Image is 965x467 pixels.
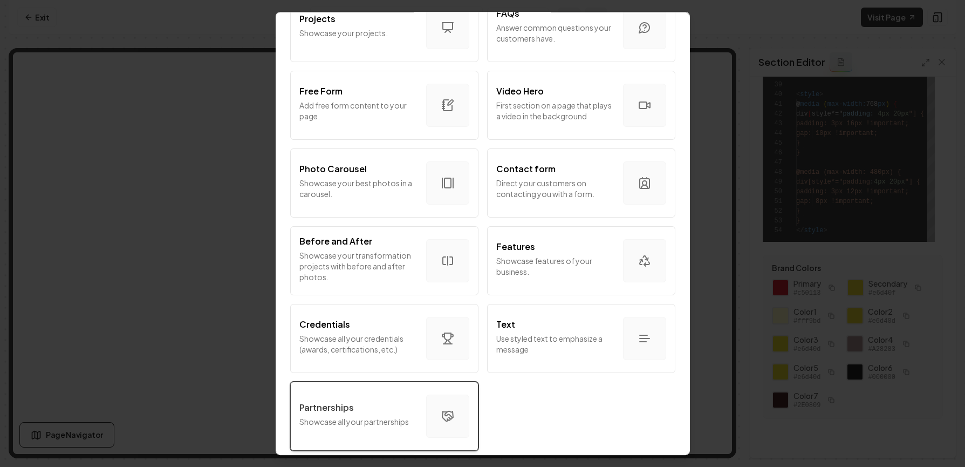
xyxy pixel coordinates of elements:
[299,178,418,199] p: Showcase your best photos in a carousel.
[496,318,515,331] p: Text
[299,333,418,355] p: Showcase all your credentials (awards, certifications, etc.)
[496,255,614,277] p: Showcase features of your business.
[299,250,418,282] p: Showcase your transformation projects with before and after photos.
[299,163,367,175] p: Photo Carousel
[496,240,535,253] p: Features
[299,100,418,121] p: Add free form content to your page.
[496,22,614,44] p: Answer common questions your customers have.
[299,12,336,25] p: Projects
[290,148,478,218] button: Photo CarouselShowcase your best photos in a carousel.
[487,226,675,295] button: FeaturesShowcase features of your business.
[496,163,556,175] p: Contact form
[299,318,350,331] p: Credentials
[290,304,478,373] button: CredentialsShowcase all your credentials (awards, certifications, etc.)
[487,148,675,218] button: Contact formDirect your customers on contacting you with a form.
[496,333,614,355] p: Use styled text to emphasize a message
[496,7,519,20] p: FAQs
[290,71,478,140] button: Free FormAdd free form content to your page.
[299,28,418,38] p: Showcase your projects.
[496,100,614,121] p: First section on a page that plays a video in the background
[496,178,614,199] p: Direct your customers on contacting you with a form.
[487,304,675,373] button: TextUse styled text to emphasize a message
[299,235,372,248] p: Before and After
[496,85,544,98] p: Video Hero
[299,401,354,414] p: Partnerships
[290,382,478,451] button: PartnershipsShowcase all your partnerships
[299,85,343,98] p: Free Form
[299,416,418,427] p: Showcase all your partnerships
[290,226,478,295] button: Before and AfterShowcase your transformation projects with before and after photos.
[487,71,675,140] button: Video HeroFirst section on a page that plays a video in the background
